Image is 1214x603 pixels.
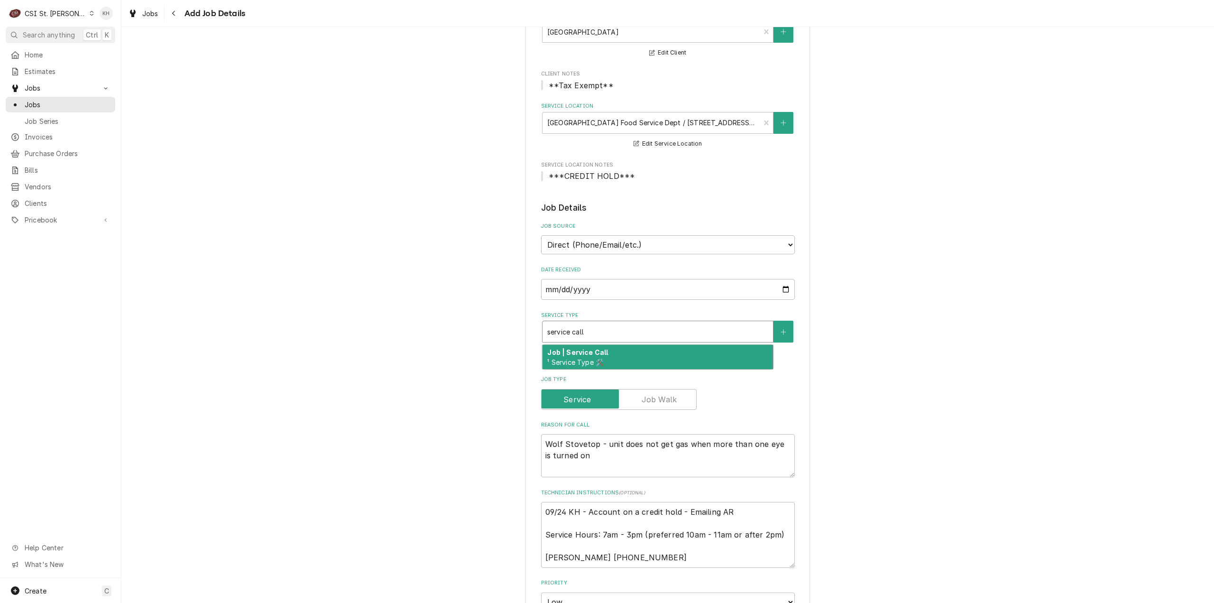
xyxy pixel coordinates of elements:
[6,146,115,161] a: Purchase Orders
[541,312,795,364] div: Service Type
[541,266,795,300] div: Date Received
[541,80,795,91] span: Client Notes
[25,182,110,192] span: Vendors
[105,30,109,40] span: K
[142,9,158,19] span: Jobs
[6,212,115,228] a: Go to Pricebook
[541,421,795,429] label: Reason For Call
[781,329,786,335] svg: Create New Service
[6,162,115,178] a: Bills
[541,434,795,477] textarea: Wolf Stovetop - unit does not get gas when more than one eye is turned on
[547,358,604,366] span: ¹ Service Type 🛠️
[25,132,110,142] span: Invoices
[773,21,793,43] button: Create New Client
[541,579,795,587] label: Priority
[6,195,115,211] a: Clients
[773,112,793,134] button: Create New Location
[25,66,110,76] span: Estimates
[25,148,110,158] span: Purchase Orders
[781,28,786,35] svg: Create New Client
[541,223,795,254] div: Job Source
[25,543,110,553] span: Help Center
[6,113,115,129] a: Job Series
[541,489,795,497] label: Technician Instructions
[104,586,109,596] span: C
[6,179,115,195] a: Vendors
[541,102,795,110] label: Service Location
[25,100,110,110] span: Jobs
[541,421,795,477] div: Reason For Call
[541,312,795,319] label: Service Type
[781,120,786,126] svg: Create New Location
[541,102,795,149] div: Service Location
[6,47,115,63] a: Home
[25,9,86,19] div: CSI St. [PERSON_NAME]
[541,202,795,214] legend: Job Details
[6,80,115,96] a: Go to Jobs
[541,376,795,383] label: Job Type
[541,223,795,230] label: Job Source
[25,587,46,595] span: Create
[541,266,795,274] label: Date Received
[25,165,110,175] span: Bills
[23,30,75,40] span: Search anything
[541,161,795,182] div: Service Location Notes
[9,7,22,20] div: C
[25,559,110,569] span: What's New
[25,198,110,208] span: Clients
[100,7,113,20] div: KH
[6,97,115,112] a: Jobs
[182,7,245,20] span: Add Job Details
[25,50,110,60] span: Home
[541,502,795,568] textarea: 09/24 KH - Account on a credit hold - Emailing AR Service Hours: 7am - 3pm (preferred 10am - 11am...
[25,83,96,93] span: Jobs
[25,215,96,225] span: Pricebook
[124,6,162,21] a: Jobs
[6,557,115,572] a: Go to What's New
[547,348,608,356] strong: Job | Service Call
[6,540,115,556] a: Go to Help Center
[541,12,795,59] div: Client
[6,129,115,145] a: Invoices
[541,161,795,169] span: Service Location Notes
[6,27,115,43] button: Search anythingCtrlK
[6,64,115,79] a: Estimates
[541,70,795,78] span: Client Notes
[100,7,113,20] div: Kelsey Hetlage's Avatar
[25,116,110,126] span: Job Series
[541,489,795,568] div: Technician Instructions
[9,7,22,20] div: CSI St. Louis's Avatar
[541,343,795,357] div: Field Errors
[541,376,795,409] div: Job Type
[619,490,645,495] span: ( optional )
[648,47,688,59] button: Edit Client
[166,6,182,21] button: Navigate back
[541,170,795,182] span: Service Location Notes
[773,321,793,343] button: Create New Service
[86,30,98,40] span: Ctrl
[541,279,795,300] input: yyyy-mm-dd
[632,138,704,150] button: Edit Service Location
[541,70,795,91] div: Client Notes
